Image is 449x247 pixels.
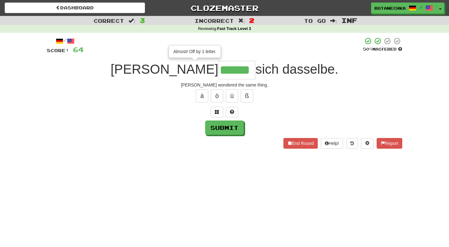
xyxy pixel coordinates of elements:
[211,107,223,117] button: Switch sentence to multiple choice alt+p
[304,17,326,24] span: To go
[363,47,402,52] div: Mastered
[241,89,253,102] button: ß
[238,18,245,23] span: :
[211,89,223,102] button: ö
[217,27,251,31] strong: Fast Track Level 3
[195,17,234,24] span: Incorrect
[226,89,238,102] button: ü
[374,5,406,11] span: Botanechka
[173,49,216,54] span: Almost! Off by 1 letter.
[377,138,402,149] button: Report
[47,37,84,45] div: /
[47,48,69,53] span: Score:
[94,17,124,24] span: Correct
[341,17,357,24] span: Inf
[154,2,295,13] a: Clozemaster
[371,2,437,14] a: Botanechka /
[255,62,338,77] span: sich dasselbe.
[196,89,208,102] button: ä
[226,107,238,117] button: Single letter hint - you only get 1 per sentence and score half the points! alt+h
[73,46,84,53] span: 64
[47,82,402,88] div: [PERSON_NAME] wondered the same thing.
[330,18,337,23] span: :
[419,5,422,9] span: /
[205,121,244,135] button: Submit
[5,2,145,13] a: Dashboard
[128,18,135,23] span: :
[140,17,145,24] span: 3
[283,138,318,149] button: End Round
[363,47,372,52] span: 50 %
[249,17,254,24] span: 2
[321,138,343,149] button: Help!
[111,62,218,77] span: [PERSON_NAME]
[346,138,358,149] button: Round history (alt+y)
